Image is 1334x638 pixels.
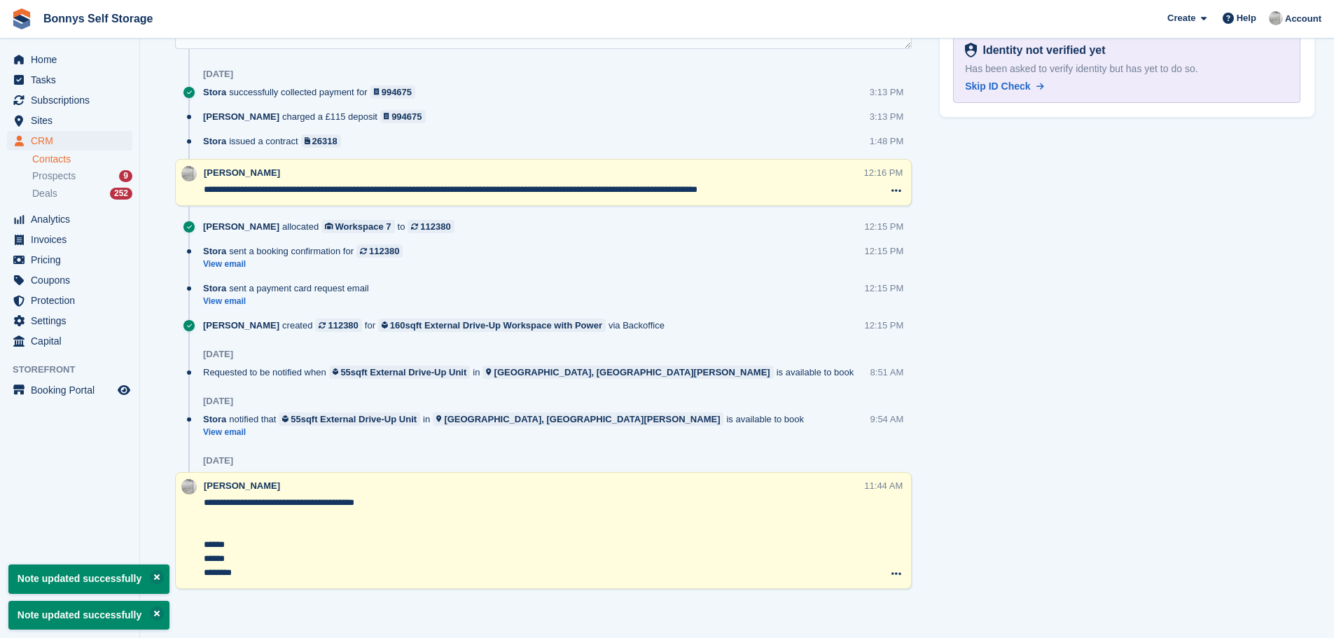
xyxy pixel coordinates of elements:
[32,153,132,166] a: Contacts
[203,319,672,332] div: created for via Backoffice
[203,258,410,270] a: View email
[31,50,115,69] span: Home
[382,85,412,99] div: 994675
[965,81,1030,92] span: Skip ID Check
[31,380,115,400] span: Booking Portal
[7,331,132,351] a: menu
[7,209,132,229] a: menu
[203,396,233,407] div: [DATE]
[7,70,132,90] a: menu
[181,479,197,494] img: James Bonny
[340,366,466,379] div: 55sqft External Drive-Up Unit
[203,110,433,123] div: charged a £115 deposit
[433,412,723,426] a: [GEOGRAPHIC_DATA], [GEOGRAPHIC_DATA][PERSON_NAME]
[301,134,341,148] a: 26318
[965,43,977,58] img: Identity Verification Ready
[965,79,1043,94] a: Skip ID Check
[204,167,280,178] span: [PERSON_NAME]
[864,479,903,492] div: 11:44 AM
[203,296,376,307] a: View email
[31,250,115,270] span: Pricing
[356,244,403,258] a: 112380
[203,282,226,295] span: Stora
[204,480,280,491] span: [PERSON_NAME]
[203,85,422,99] div: successfully collected payment for
[203,244,410,258] div: sent a booking confirmation for
[31,70,115,90] span: Tasks
[870,134,903,148] div: 1:48 PM
[870,412,904,426] div: 9:54 AM
[31,230,115,249] span: Invoices
[870,85,903,99] div: 3:13 PM
[864,166,903,179] div: 12:16 PM
[369,244,399,258] div: 112380
[38,7,158,30] a: Bonnys Self Storage
[203,85,226,99] span: Stora
[203,220,279,233] span: [PERSON_NAME]
[7,311,132,331] a: menu
[32,169,132,183] a: Prospects 9
[977,42,1105,59] div: Identity not verified yet
[31,131,115,151] span: CRM
[1285,12,1321,26] span: Account
[32,186,132,201] a: Deals 252
[203,319,279,332] span: [PERSON_NAME]
[1269,11,1283,25] img: James Bonny
[31,90,115,110] span: Subscriptions
[31,331,115,351] span: Capital
[8,564,169,593] p: Note updated successfully
[203,134,226,148] span: Stora
[321,220,394,233] a: Workspace 7
[32,187,57,200] span: Deals
[329,366,471,379] a: 55sqft External Drive-Up Unit
[7,90,132,110] a: menu
[7,230,132,249] a: menu
[7,250,132,270] a: menu
[408,220,454,233] a: 112380
[203,366,861,379] div: Requested to be notified when in is available to book
[203,455,233,466] div: [DATE]
[870,110,903,123] div: 3:13 PM
[7,50,132,69] a: menu
[31,270,115,290] span: Coupons
[865,319,904,332] div: 12:15 PM
[181,166,197,181] img: James Bonny
[203,412,811,426] div: notified that in is available to book
[13,363,139,377] span: Storefront
[444,412,720,426] div: [GEOGRAPHIC_DATA], [GEOGRAPHIC_DATA][PERSON_NAME]
[1237,11,1256,25] span: Help
[203,134,348,148] div: issued a contract
[390,319,602,332] div: 160sqft External Drive-Up Workspace with Power
[203,282,376,295] div: sent a payment card request email
[110,188,132,200] div: 252
[328,319,358,332] div: 112380
[119,170,132,182] div: 9
[391,110,422,123] div: 994675
[865,244,904,258] div: 12:15 PM
[7,380,132,400] a: menu
[7,111,132,130] a: menu
[380,110,426,123] a: 994675
[865,220,904,233] div: 12:15 PM
[31,209,115,229] span: Analytics
[312,134,338,148] div: 26318
[7,131,132,151] a: menu
[279,412,420,426] a: 55sqft External Drive-Up Unit
[203,349,233,360] div: [DATE]
[31,111,115,130] span: Sites
[203,69,233,80] div: [DATE]
[203,244,226,258] span: Stora
[420,220,450,233] div: 112380
[1167,11,1195,25] span: Create
[865,282,904,295] div: 12:15 PM
[370,85,416,99] a: 994675
[116,382,132,398] a: Preview store
[7,291,132,310] a: menu
[203,220,461,233] div: allocated to
[870,366,904,379] div: 8:51 AM
[7,270,132,290] a: menu
[31,311,115,331] span: Settings
[315,319,361,332] a: 112380
[965,62,1288,76] div: Has been asked to verify identity but has yet to do so.
[203,427,811,438] a: View email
